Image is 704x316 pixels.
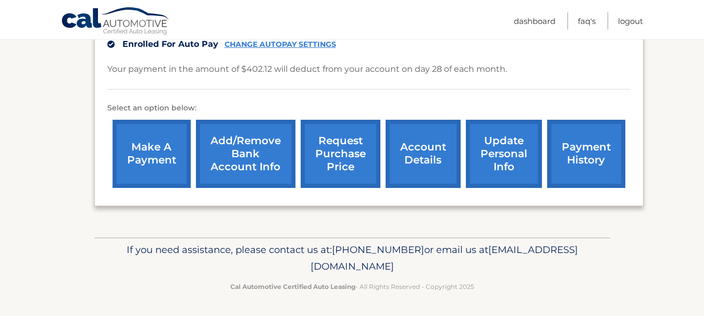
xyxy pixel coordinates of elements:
[101,242,603,275] p: If you need assistance, please contact us at: or email us at
[225,40,336,49] a: CHANGE AUTOPAY SETTINGS
[230,283,355,290] strong: Cal Automotive Certified Auto Leasing
[61,7,170,37] a: Cal Automotive
[122,39,218,49] span: Enrolled For Auto Pay
[466,120,542,188] a: update personal info
[618,12,643,30] a: Logout
[196,120,295,188] a: Add/Remove bank account info
[332,244,424,256] span: [PHONE_NUMBER]
[113,120,191,188] a: make a payment
[578,12,596,30] a: FAQ's
[547,120,625,188] a: payment history
[101,281,603,292] p: - All Rights Reserved - Copyright 2025
[107,102,631,115] p: Select an option below:
[301,120,380,188] a: request purchase price
[107,41,115,48] img: check.svg
[514,12,555,30] a: Dashboard
[107,62,507,77] p: Your payment in the amount of $402.12 will deduct from your account on day 28 of each month.
[386,120,461,188] a: account details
